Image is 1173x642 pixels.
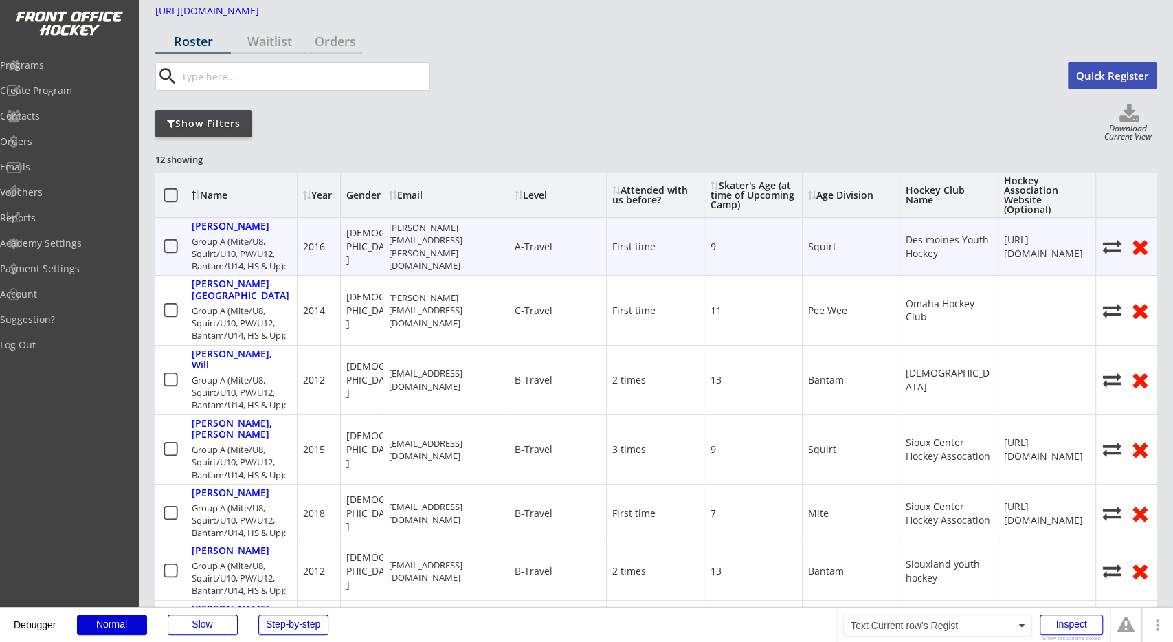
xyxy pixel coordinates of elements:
div: [DEMOGRAPHIC_DATA] [346,429,399,469]
div: [URL][DOMAIN_NAME] [1004,436,1090,463]
a: [URL][DOMAIN_NAME] [155,6,293,21]
div: [EMAIL_ADDRESS][DOMAIN_NAME] [389,559,502,584]
div: 13 [710,564,721,578]
button: Remove from roster (no refund) [1129,502,1151,524]
div: [EMAIL_ADDRESS][DOMAIN_NAME] [389,437,502,462]
button: Remove from roster (no refund) [1129,560,1151,582]
input: Type here... [179,63,429,90]
div: Group A (Mite/U8, Squirt/U10, PW/U12, Bantam/U14, HS & Up): [192,502,291,540]
button: Move player [1102,301,1122,320]
div: First time [612,304,656,318]
div: [EMAIL_ADDRESS][DOMAIN_NAME] [389,367,502,392]
div: Level [515,190,601,200]
img: FOH%20White%20Logo%20Transparent.png [15,11,124,36]
div: Gender [346,190,388,200]
div: 2012 [303,373,325,387]
div: [DEMOGRAPHIC_DATA] [346,551,399,591]
div: Roster [155,35,231,47]
div: Sioux Center Hockey Assocation [906,436,992,463]
div: Text Current row's Regist [843,615,1032,637]
button: Remove from roster (no refund) [1129,369,1151,390]
div: 2018 [303,507,325,520]
div: 2 times [612,373,646,387]
button: Move player [1102,562,1122,580]
div: [DEMOGRAPHIC_DATA] [906,366,992,393]
div: Group A (Mite/U8, Squirt/U10, PW/U12, Bantam/U14, HS & Up): [192,443,291,481]
div: [PERSON_NAME], [PERSON_NAME] [192,418,291,441]
div: Attended with us before? [612,186,698,205]
div: 9 [710,443,715,456]
button: Move player [1102,237,1122,256]
div: 2012 [303,564,325,578]
div: Group A (Mite/U8, Squirt/U10, PW/U12, Bantam/U14, HS & Up): [192,305,291,342]
div: Show Filters [155,117,252,131]
button: Quick Register [1068,62,1157,89]
div: Age Division [808,190,873,200]
div: 2 times [612,564,646,578]
div: [PERSON_NAME] [192,487,269,499]
div: Debugger [14,608,56,630]
div: First time [612,507,656,520]
div: B-Travel [515,443,552,456]
div: Siouxland youth hockey [906,557,992,584]
div: 12 showing [155,153,254,166]
div: 7 [710,507,715,520]
div: 9 [710,240,715,254]
div: Orders [308,35,362,47]
div: Slow [168,615,238,635]
button: Remove from roster (no refund) [1129,236,1151,257]
div: C-Travel [515,304,552,318]
button: Move player [1102,440,1122,458]
div: Sioux Center Hockey Assocation [906,500,992,527]
button: Click to download full roster. Your browser settings may try to block it, check your security set... [1102,104,1157,124]
div: Mite [808,507,829,520]
div: Waitlist [232,35,307,47]
div: 2016 [303,240,325,254]
div: Download Current View [1099,124,1157,143]
button: Move player [1102,504,1122,522]
div: Normal [77,615,147,635]
div: [DEMOGRAPHIC_DATA] [346,359,399,400]
div: Group A (Mite/U8, Squirt/U10, PW/U12, Bantam/U14, HS & Up): [192,374,291,412]
div: [PERSON_NAME][GEOGRAPHIC_DATA] [192,278,291,302]
div: [PERSON_NAME] [192,221,269,232]
div: Bantam [808,564,844,578]
div: Pee Wee [808,304,847,318]
div: B-Travel [515,507,552,520]
div: B-Travel [515,373,552,387]
div: Group A (Mite/U8, Squirt/U10, PW/U12, Bantam/U14, HS & Up): [192,560,291,597]
div: Squirt [808,240,836,254]
div: Skater's Age (at time of Upcoming Camp) [710,181,796,210]
div: Bantam [808,373,844,387]
div: A-Travel [515,240,552,254]
div: Inspect [1040,615,1103,635]
div: [DEMOGRAPHIC_DATA] [346,493,399,533]
div: [PERSON_NAME] [192,604,269,615]
div: [URL][DOMAIN_NAME] [1004,500,1090,527]
div: [DEMOGRAPHIC_DATA] [346,226,399,267]
div: Email [389,190,502,200]
div: Name [192,190,304,200]
button: Remove from roster (no refund) [1129,300,1151,321]
button: Remove from roster (no refund) [1129,439,1151,460]
div: Hockey Association Website (Optional) [1004,176,1090,214]
div: First time [612,240,656,254]
div: [DEMOGRAPHIC_DATA] [346,290,399,331]
div: Omaha Hockey Club [906,297,992,324]
div: 2015 [303,443,325,456]
div: 13 [710,373,721,387]
div: Year [303,190,337,200]
div: 3 times [612,443,646,456]
div: [PERSON_NAME], Will [192,348,291,372]
div: Show responsive boxes [1040,636,1103,641]
button: search [156,65,179,87]
div: Step-by-step [258,615,328,635]
div: Des moines Youth Hockey [906,233,992,260]
div: B-Travel [515,564,552,578]
div: 2014 [303,304,325,318]
button: Move player [1102,370,1122,389]
div: Squirt [808,443,836,456]
div: Group A (Mite/U8, Squirt/U10, PW/U12, Bantam/U14, HS & Up): [192,235,291,273]
div: [PERSON_NAME][EMAIL_ADDRESS][PERSON_NAME][DOMAIN_NAME] [389,221,502,272]
div: [EMAIL_ADDRESS][DOMAIN_NAME] [389,500,502,525]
